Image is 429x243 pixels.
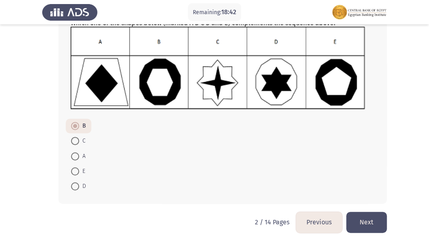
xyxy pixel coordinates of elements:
[332,1,387,23] img: Assessment logo of FOCUS Assessment 3 Modules EN
[346,212,387,232] button: load next page
[79,181,86,191] span: D
[255,218,289,226] p: 2 / 14 Pages
[79,121,86,131] span: B
[296,212,342,232] button: load previous page
[79,136,86,146] span: C
[71,27,365,109] img: UkFYMDA4NkJfdXBkYXRlZF9DQVRfMjAyMS5wbmcxNjIyMDMzMDM0MDMy.png
[42,1,97,23] img: Assess Talent Management logo
[193,7,236,17] p: Remaining:
[221,8,236,16] span: 18:42
[79,151,86,161] span: A
[79,166,85,176] span: E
